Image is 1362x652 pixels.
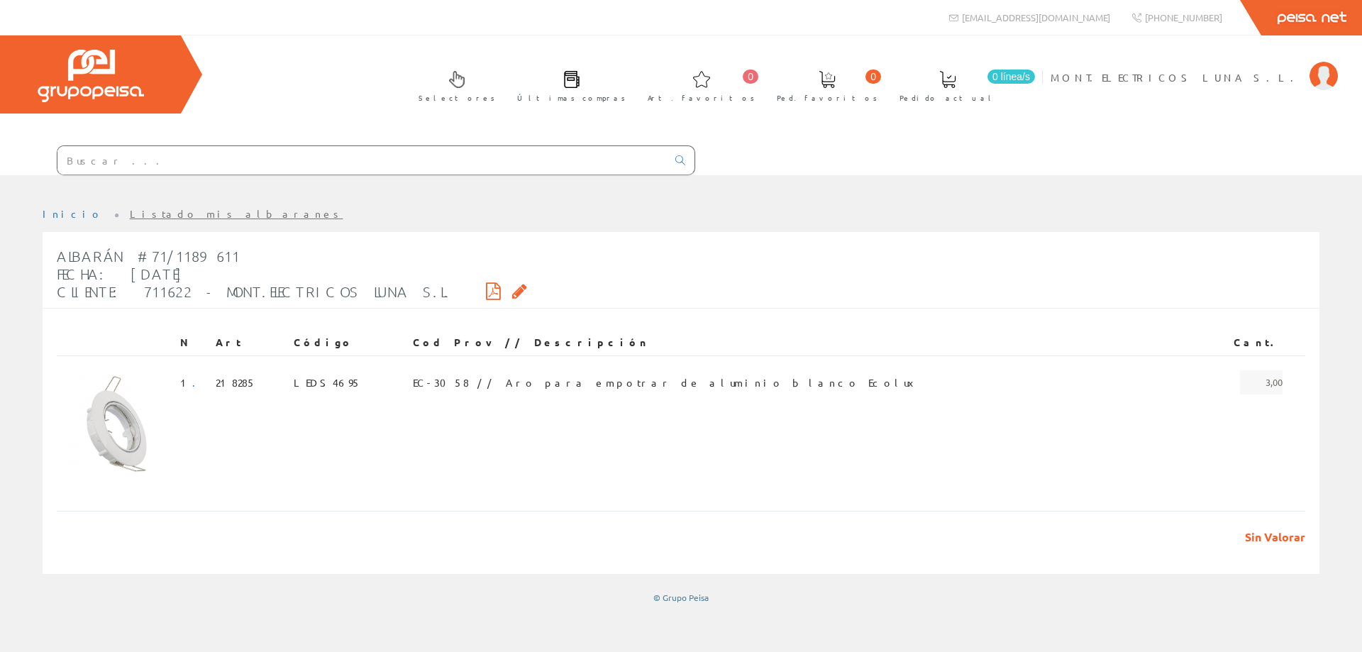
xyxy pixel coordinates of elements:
span: EC-3058 // Aro para empotrar de aluminio blanco Ecolux [413,370,924,394]
span: [EMAIL_ADDRESS][DOMAIN_NAME] [962,11,1110,23]
span: Últimas compras [517,91,626,105]
span: 218285 [216,370,256,394]
span: Pedido actual [899,91,996,105]
img: Foto artículo (150x150) [62,370,169,477]
span: Selectores [419,91,495,105]
span: Sin Valorar [1234,529,1305,546]
div: © Grupo Peisa [43,592,1319,604]
span: 0 [865,70,881,84]
a: Inicio [43,207,103,220]
span: Ped. favoritos [777,91,877,105]
a: . [192,376,204,389]
span: MONT.ELECTRICOS LUNA S.L. [1051,70,1302,84]
th: Cant. [1197,330,1288,355]
a: Últimas compras [503,59,633,111]
span: 0 línea/s [987,70,1035,84]
th: N [175,330,210,355]
span: Art. favoritos [648,91,755,105]
th: Código [288,330,407,355]
span: [PHONE_NUMBER] [1145,11,1222,23]
input: Buscar ... [57,146,667,175]
th: Cod Prov // Descripción [407,330,1197,355]
img: Grupo Peisa [38,50,144,102]
a: Selectores [404,59,502,111]
span: LEDS4695 [294,370,361,394]
th: Art [210,330,288,355]
i: Solicitar por email copia firmada [512,286,527,296]
span: 0 [743,70,758,84]
i: Descargar PDF [486,286,501,296]
a: MONT.ELECTRICOS LUNA S.L. [1051,59,1338,72]
span: 1 [180,370,204,394]
span: Albarán #71/1189611 Fecha: [DATE] Cliente: 711622 - MONT.ELECTRICOS LUNA S.L. [57,248,452,300]
a: Listado mis albaranes [130,207,343,220]
span: 3,00 [1240,370,1283,394]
